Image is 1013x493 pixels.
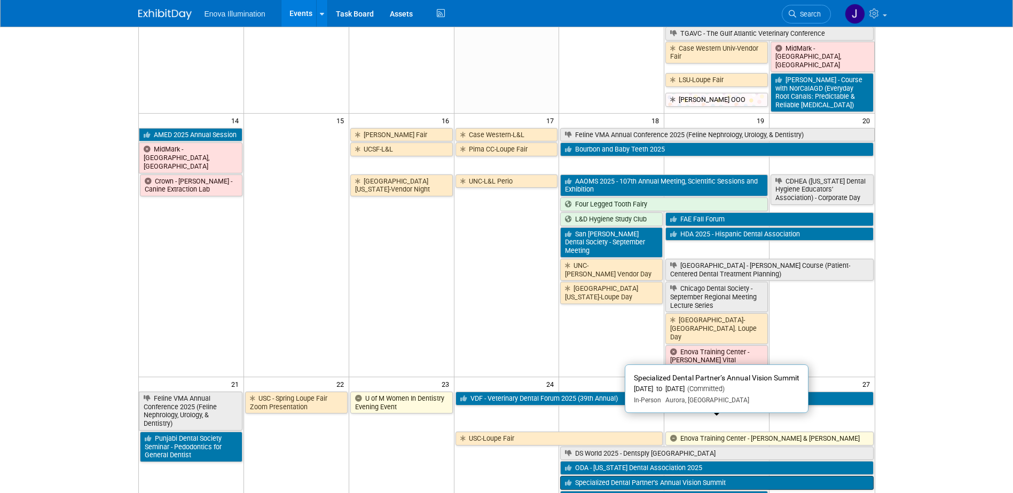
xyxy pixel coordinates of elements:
a: USC-Loupe Fair [456,432,663,446]
span: 24 [545,377,559,391]
a: L&D Hygiene Study Club [560,212,663,226]
span: 18 [650,114,664,127]
span: 17 [545,114,559,127]
span: Specialized Dental Partner’s Annual Vision Summit [634,373,799,382]
a: Crown - [PERSON_NAME] - Canine Extraction Lab [140,174,242,196]
span: 20 [861,114,875,127]
a: AMED 2025 Annual Session [139,128,242,142]
span: In-Person [634,396,661,404]
span: 22 [335,377,349,391]
span: 14 [230,114,244,127]
a: Case Western Univ-Vendor Fair [665,42,768,63]
span: (Committed) [685,385,725,393]
a: [PERSON_NAME] - Course with NorCalAGD (Everyday Root Canals: Predictable & Reliable [MEDICAL_DATA]) [771,73,873,112]
a: FAE Fall Forum [665,212,873,226]
span: Enova Illumination [205,10,265,18]
a: [GEOGRAPHIC_DATA]-[GEOGRAPHIC_DATA]. Loupe Day [665,313,768,344]
a: UNC-[PERSON_NAME] Vendor Day [560,259,663,281]
a: [GEOGRAPHIC_DATA][US_STATE]-Vendor Night [350,174,453,196]
a: USC - Spring Loupe Fair Zoom Presentation [245,392,348,414]
a: DS World 2025 - Dentsply [GEOGRAPHIC_DATA] [560,447,873,460]
a: Enova Training Center - [PERSON_NAME] Vital [MEDICAL_DATA] therapy [665,345,768,376]
a: Enova Training Center - [PERSON_NAME] & [PERSON_NAME] [665,432,873,446]
a: ODA - [US_STATE] Dental Association 2025 [560,461,873,475]
a: Pima CC-Loupe Fair [456,142,558,156]
span: 16 [441,114,454,127]
a: Search [782,5,831,23]
a: Four Legged Tooth Fairy [560,197,768,211]
a: Punjabi Dental Society Seminar - Pedodontics for General Dentist [140,432,242,462]
a: AAOMS 2025 - 107th Annual Meeting, Scientific Sessions and Exhibition [560,174,768,196]
a: Feline VMA Annual Conference 2025 (Feline Nephrology, Urology, & Dentistry) [139,392,242,431]
a: [GEOGRAPHIC_DATA] - [PERSON_NAME] Course (Patient-Centered Dental Treatment Planning) [665,259,873,281]
span: 23 [441,377,454,391]
a: VDF - Veterinary Dental Forum 2025 (39th Annual) [456,392,874,405]
span: Search [796,10,821,18]
a: HDA 2025 - Hispanic Dental Association [665,227,873,241]
a: TGAVC - The Gulf Atlantic Veterinary Conference [665,27,873,41]
a: CDHEA ([US_STATE] Dental Hygiene Educators’ Association) - Corporate Day [771,174,873,205]
span: Aurora, [GEOGRAPHIC_DATA] [661,396,749,404]
a: MidMark - [GEOGRAPHIC_DATA], [GEOGRAPHIC_DATA] [139,142,242,173]
span: 15 [335,114,349,127]
a: [PERSON_NAME] Fair [350,128,453,142]
a: [GEOGRAPHIC_DATA][US_STATE]-Loupe Day [560,282,663,304]
a: Case Western-L&L [456,128,558,142]
a: UNC-L&L Perio [456,174,558,188]
a: [PERSON_NAME] OOO [665,93,768,107]
a: San [PERSON_NAME] Dental Society - September Meeting [560,227,663,258]
div: [DATE] to [DATE] [634,385,799,394]
img: Janelle Tlusty [845,4,865,24]
a: U of M Women In Dentistry Evening Event [350,392,453,414]
a: Chicago Dental Society - September Regional Meeting Lecture Series [665,282,768,312]
a: Bourbon and Baby Teeth 2025 [560,142,873,156]
a: UCSF-L&L [350,142,453,156]
span: 21 [230,377,244,391]
a: Specialized Dental Partner’s Annual Vision Summit [560,476,873,490]
span: 27 [861,377,875,391]
a: LSU-Loupe Fair [665,73,768,87]
a: Feline VMA Annual Conference 2025 (Feline Nephrology, Urology, & Dentistry) [560,128,874,142]
span: 19 [756,114,769,127]
a: MidMark - [GEOGRAPHIC_DATA], [GEOGRAPHIC_DATA] [771,42,874,72]
img: ExhibitDay [138,9,192,20]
